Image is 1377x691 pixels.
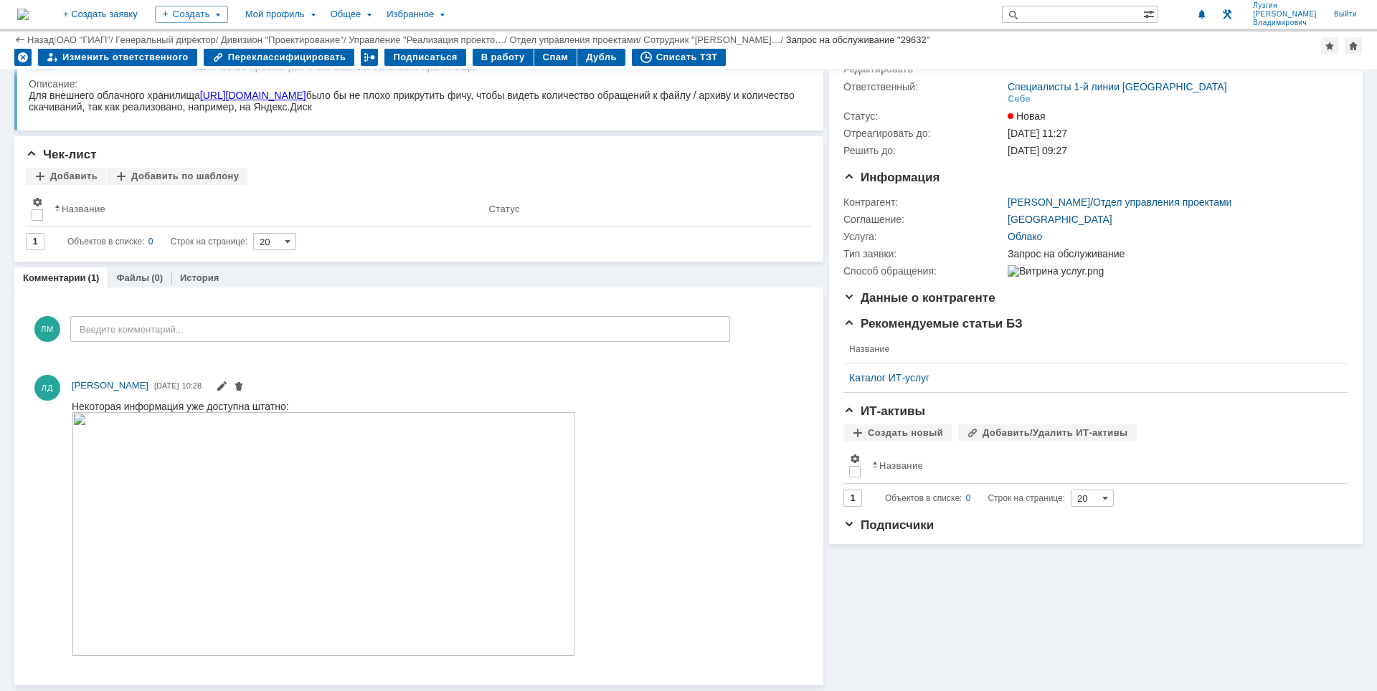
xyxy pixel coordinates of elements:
[843,404,925,418] span: ИТ-активы
[17,9,29,20] img: logo
[148,233,153,250] div: 0
[1345,37,1362,54] div: Сделать домашней страницей
[843,110,1005,122] div: Статус:
[643,34,786,45] div: /
[88,272,100,283] div: (1)
[866,447,1337,484] th: Название
[116,272,149,283] a: Файлы
[1219,6,1236,23] a: Перейти в интерфейс администратора
[488,204,519,214] div: Статус
[221,34,344,45] a: Дивизион "Проектирование"
[1008,110,1046,122] span: Новая
[72,378,148,393] a: [PERSON_NAME]
[885,493,962,503] span: Объектов в списке:
[1008,196,1231,208] div: /
[843,145,1005,156] div: Решить до:
[57,34,116,45] div: /
[14,49,32,66] div: Удалить
[1253,1,1317,10] span: Лузгин
[849,453,861,464] span: Настройки
[1143,6,1158,20] span: Расширенный поиск
[180,272,219,283] a: История
[23,272,86,283] a: Комментарии
[1321,37,1338,54] div: Добавить в избранное
[1008,265,1104,277] img: Витрина услуг.png
[786,34,930,45] div: Запрос на обслуживание "29632"
[49,191,483,227] th: Название
[29,78,804,90] div: Описание:
[1008,248,1340,259] div: Запрос на обслуживание
[1253,10,1317,19] span: [PERSON_NAME]
[1008,81,1227,92] a: Специалисты 1-й линии [GEOGRAPHIC_DATA]
[1253,19,1317,27] span: Владимирович
[643,34,780,45] a: Сотрудник "[PERSON_NAME]…
[349,34,504,45] a: Управление "Реализация проекто…
[361,49,378,66] div: Работа с массовостью
[115,34,215,45] a: Генеральный директор
[62,204,105,214] div: Название
[57,34,110,45] a: ОАО "ГИАП"
[509,34,638,45] a: Отдел управления проектами
[843,291,995,305] span: Данные о контрагенте
[154,381,179,390] span: [DATE]
[1008,196,1090,208] a: [PERSON_NAME]
[843,265,1005,277] div: Способ обращения:
[843,81,1005,92] div: Ответственный:
[843,214,1005,225] div: Соглашение:
[349,34,509,45] div: /
[67,237,144,247] span: Объектов в списке:
[1008,145,1067,156] span: [DATE] 09:27
[34,316,60,342] span: ЛМ
[966,490,971,507] div: 0
[54,34,56,44] div: |
[26,148,97,161] span: Чек-лист
[115,34,221,45] div: /
[151,272,163,283] div: (0)
[233,382,245,394] span: Удалить
[483,191,800,227] th: Статус
[32,196,43,208] span: Настройки
[182,381,202,390] span: 10:28
[843,196,1005,208] div: Контрагент:
[1093,196,1231,208] a: Отдел управления проектами
[843,518,934,532] span: Подписчики
[843,248,1005,259] div: Тип заявки:
[1008,128,1067,139] span: [DATE] 11:27
[843,335,1337,363] th: Название
[843,317,1023,330] span: Рекомендуемые статьи БЗ
[221,34,349,45] div: /
[67,233,247,250] i: Строк на странице:
[879,460,923,471] div: Название
[1008,231,1042,242] a: Облако
[843,128,1005,139] div: Отреагировать до:
[17,9,29,20] a: Перейти на домашнюю страницу
[216,382,227,394] span: Редактировать
[849,372,1331,383] a: Каталог ИТ-услуг
[843,231,1005,242] div: Услуга:
[1008,214,1112,225] a: [GEOGRAPHIC_DATA]
[509,34,643,45] div: /
[27,34,54,45] a: Назад
[155,6,228,23] div: Создать
[843,171,940,184] span: Информация
[885,490,1065,507] i: Строк на странице:
[72,380,148,391] span: [PERSON_NAME]
[1008,93,1031,105] div: Себе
